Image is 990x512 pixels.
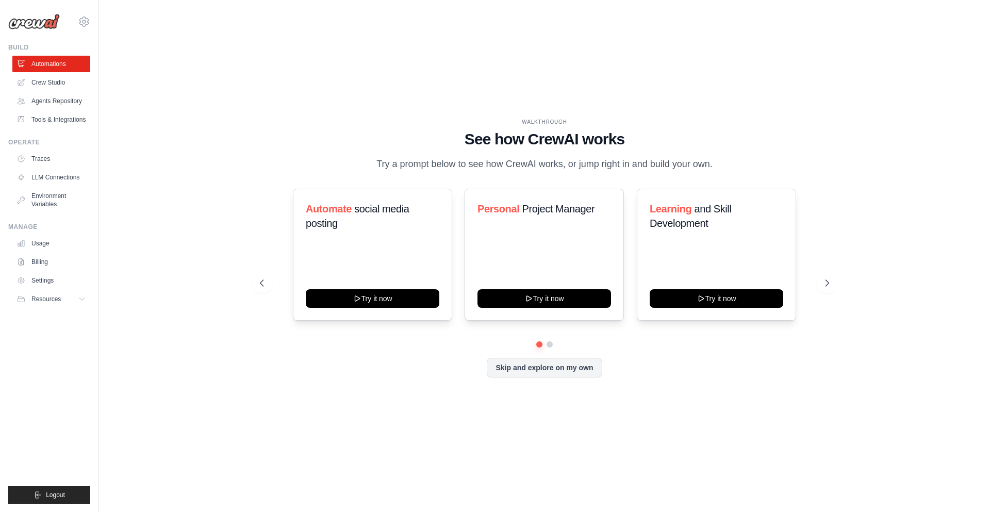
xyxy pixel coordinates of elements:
[8,43,90,52] div: Build
[650,203,731,229] span: and Skill Development
[8,14,60,29] img: Logo
[12,291,90,307] button: Resources
[12,56,90,72] a: Automations
[12,93,90,109] a: Agents Repository
[12,254,90,270] a: Billing
[12,111,90,128] a: Tools & Integrations
[46,491,65,499] span: Logout
[260,130,829,148] h1: See how CrewAI works
[8,138,90,146] div: Operate
[306,289,439,308] button: Try it now
[650,203,691,214] span: Learning
[371,157,718,172] p: Try a prompt below to see how CrewAI works, or jump right in and build your own.
[306,203,352,214] span: Automate
[477,203,519,214] span: Personal
[477,289,611,308] button: Try it now
[487,358,602,377] button: Skip and explore on my own
[31,295,61,303] span: Resources
[12,151,90,167] a: Traces
[650,289,783,308] button: Try it now
[12,169,90,186] a: LLM Connections
[12,74,90,91] a: Crew Studio
[522,203,595,214] span: Project Manager
[260,118,829,126] div: WALKTHROUGH
[12,272,90,289] a: Settings
[12,188,90,212] a: Environment Variables
[306,203,409,229] span: social media posting
[8,223,90,231] div: Manage
[8,486,90,504] button: Logout
[12,235,90,252] a: Usage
